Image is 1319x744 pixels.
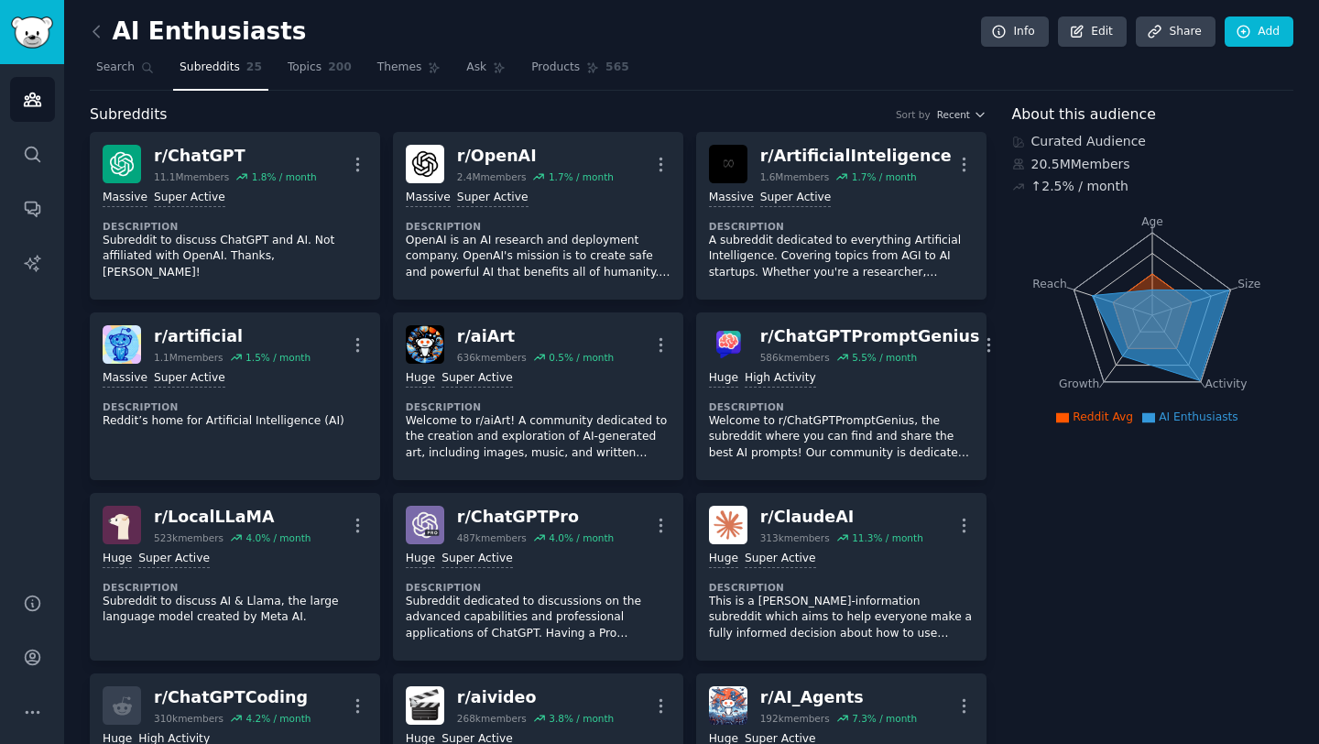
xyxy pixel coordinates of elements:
div: 5.5 % / month [852,351,917,364]
div: 636k members [457,351,527,364]
h2: AI Enthusiasts [90,17,306,47]
dt: Description [406,581,670,594]
div: 20.5M Members [1012,155,1294,174]
span: Subreddits [180,60,240,76]
div: r/ ArtificialInteligence [760,145,952,168]
img: ChatGPT [103,145,141,183]
tspan: Age [1141,215,1163,228]
a: artificialr/artificial1.1Mmembers1.5% / monthMassiveSuper ActiveDescriptionReddit’s home for Arti... [90,312,380,480]
div: Huge [103,551,132,568]
p: This is a [PERSON_NAME]-information subreddit which aims to help everyone make a fully informed d... [709,594,974,642]
p: Subreddit to discuss ChatGPT and AI. Not affiliated with OpenAI. Thanks, [PERSON_NAME]! [103,233,367,281]
div: 1.7 % / month [852,170,917,183]
div: Massive [103,190,147,207]
p: Subreddit to discuss AI & Llama, the large language model created by Meta AI. [103,594,367,626]
div: 4.0 % / month [245,531,311,544]
dt: Description [709,220,974,233]
p: Subreddit dedicated to discussions on the advanced capabilities and professional applications of ... [406,594,670,642]
dt: Description [103,220,367,233]
div: r/ ChatGPTPromptGenius [760,325,980,348]
div: 4.0 % / month [549,531,614,544]
div: r/ ClaudeAI [760,506,923,529]
span: AI Enthusiasts [1159,410,1238,423]
tspan: Size [1237,277,1260,290]
div: r/ AI_Agents [760,686,917,709]
div: r/ ChatGPTPro [457,506,614,529]
div: 586k members [760,351,830,364]
p: Welcome to r/aiArt! A community dedicated to the creation and exploration of AI-generated art, in... [406,413,670,462]
span: Reddit Avg [1073,410,1133,423]
p: Welcome to r/ChatGPTPromptGenius, the subreddit where you can find and share the best AI prompts!... [709,413,974,462]
div: 1.1M members [154,351,223,364]
a: ClaudeAIr/ClaudeAI313kmembers11.3% / monthHugeSuper ActiveDescriptionThis is a [PERSON_NAME]-info... [696,493,987,661]
div: Huge [406,370,435,388]
a: Add [1225,16,1293,48]
div: 313k members [760,531,830,544]
div: 1.5 % / month [245,351,311,364]
div: Huge [709,370,738,388]
div: Massive [406,190,451,207]
div: ↑ 2.5 % / month [1031,177,1128,196]
div: r/ aiArt [457,325,614,348]
div: 11.3 % / month [852,531,923,544]
div: Super Active [441,551,513,568]
div: Huge [709,551,738,568]
tspan: Reach [1032,277,1067,290]
div: 2.4M members [457,170,527,183]
a: Subreddits25 [173,53,268,91]
div: r/ ChatGPTCoding [154,686,311,709]
dt: Description [103,581,367,594]
a: Products565 [525,53,635,91]
div: 1.6M members [760,170,830,183]
p: A subreddit dedicated to everything Artificial Intelligence. Covering topics from AGI to AI start... [709,233,974,281]
div: Super Active [745,551,816,568]
a: OpenAIr/OpenAI2.4Mmembers1.7% / monthMassiveSuper ActiveDescriptionOpenAI is an AI research and d... [393,132,683,300]
div: Super Active [154,370,225,388]
div: r/ LocalLLaMA [154,506,311,529]
a: ArtificialInteligencer/ArtificialInteligence1.6Mmembers1.7% / monthMassiveSuper ActiveDescription... [696,132,987,300]
a: Themes [371,53,448,91]
img: OpenAI [406,145,444,183]
div: High Activity [745,370,816,388]
div: Super Active [457,190,529,207]
div: 11.1M members [154,170,229,183]
dt: Description [709,400,974,413]
tspan: Growth [1059,377,1099,390]
tspan: Activity [1205,377,1247,390]
img: LocalLLaMA [103,506,141,544]
div: r/ ChatGPT [154,145,317,168]
span: 25 [246,60,262,76]
div: 0.5 % / month [549,351,614,364]
dt: Description [103,400,367,413]
div: Super Active [760,190,832,207]
div: r/ OpenAI [457,145,614,168]
a: Share [1136,16,1215,48]
img: aiArt [406,325,444,364]
img: GummySearch logo [11,16,53,49]
button: Recent [937,108,987,121]
span: Search [96,60,135,76]
img: aivideo [406,686,444,725]
span: Topics [288,60,322,76]
a: Search [90,53,160,91]
span: 565 [605,60,629,76]
a: aiArtr/aiArt636kmembers0.5% / monthHugeSuper ActiveDescriptionWelcome to r/aiArt! A community ded... [393,312,683,480]
div: 1.7 % / month [549,170,614,183]
a: Info [981,16,1049,48]
div: Massive [709,190,754,207]
span: Recent [937,108,970,121]
div: r/ aivideo [457,686,614,709]
img: ChatGPTPro [406,506,444,544]
a: ChatGPTr/ChatGPT11.1Mmembers1.8% / monthMassiveSuper ActiveDescriptionSubreddit to discuss ChatGP... [90,132,380,300]
div: 7.3 % / month [852,712,917,725]
span: 200 [328,60,352,76]
div: Curated Audience [1012,132,1294,151]
a: ChatGPTPromptGeniusr/ChatGPTPromptGenius586kmembers5.5% / monthHugeHigh ActivityDescriptionWelcom... [696,312,987,480]
dt: Description [406,400,670,413]
img: AI_Agents [709,686,747,725]
span: Ask [466,60,486,76]
div: 487k members [457,531,527,544]
div: 310k members [154,712,223,725]
img: ClaudeAI [709,506,747,544]
p: OpenAI is an AI research and deployment company. OpenAI's mission is to create safe and powerful ... [406,233,670,281]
